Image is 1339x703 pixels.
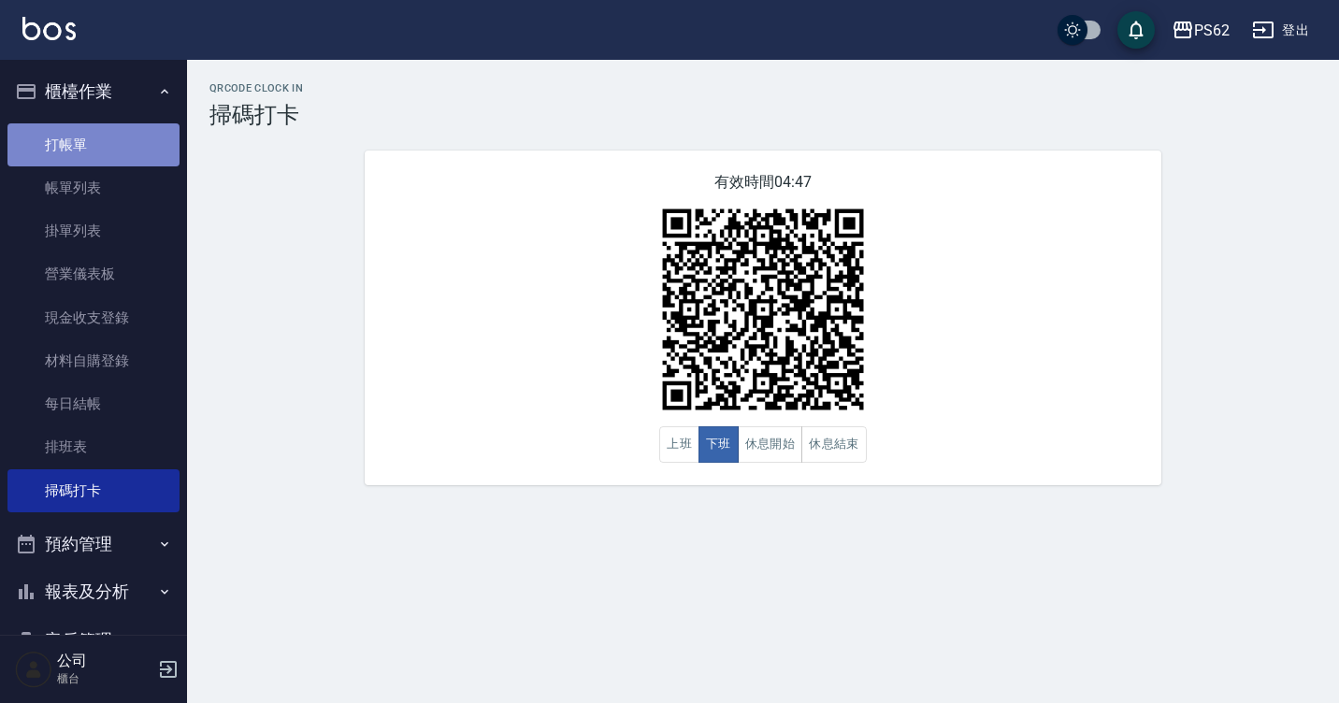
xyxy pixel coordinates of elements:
[7,339,180,382] a: 材料自購登錄
[1194,19,1230,42] div: PS62
[7,567,180,616] button: 報表及分析
[7,209,180,252] a: 掛單列表
[1164,11,1237,50] button: PS62
[7,123,180,166] a: 打帳單
[698,426,739,463] button: 下班
[15,651,52,688] img: Person
[57,670,152,687] p: 櫃台
[22,17,76,40] img: Logo
[57,652,152,670] h5: 公司
[365,151,1161,485] div: 有效時間 04:47
[209,102,1317,128] h3: 掃碼打卡
[7,252,180,295] a: 營業儀表板
[7,469,180,512] a: 掃碼打卡
[7,296,180,339] a: 現金收支登錄
[659,426,699,463] button: 上班
[7,67,180,116] button: 櫃檯作業
[7,382,180,425] a: 每日結帳
[7,166,180,209] a: 帳單列表
[801,426,867,463] button: 休息結束
[209,82,1317,94] h2: QRcode Clock In
[738,426,803,463] button: 休息開始
[7,520,180,568] button: 預約管理
[7,616,180,665] button: 客戶管理
[7,425,180,468] a: 排班表
[1117,11,1155,49] button: save
[1245,13,1317,48] button: 登出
